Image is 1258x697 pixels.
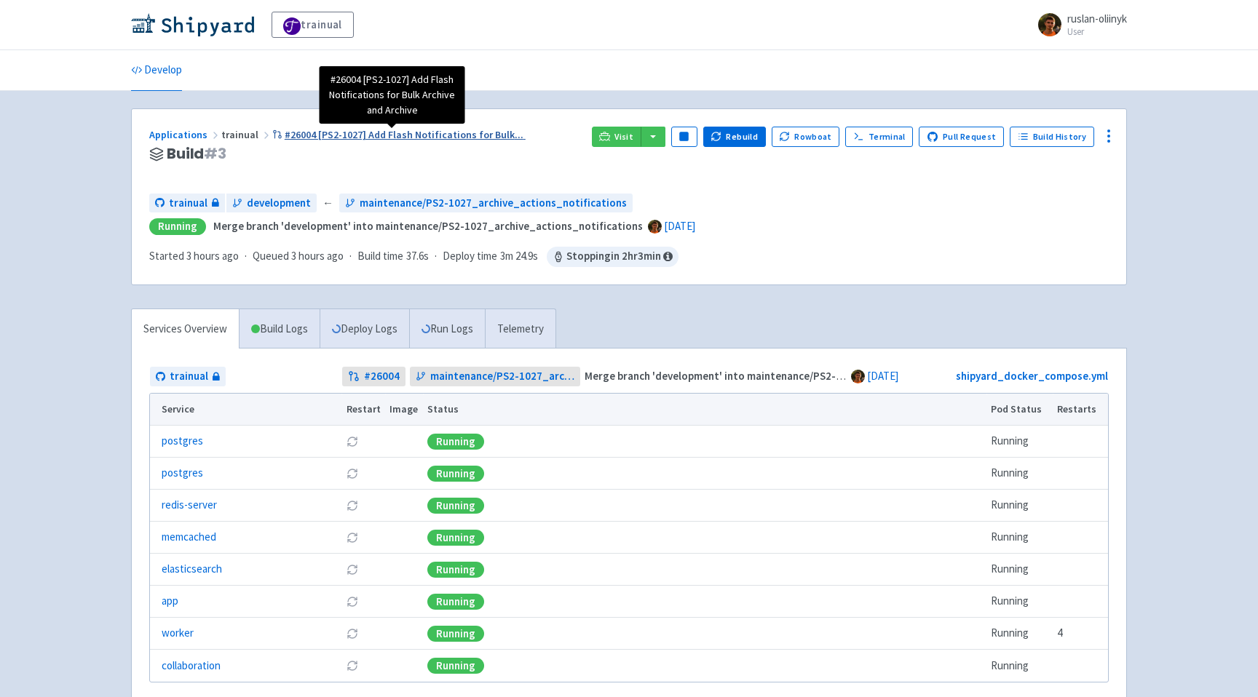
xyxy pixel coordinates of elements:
a: Run Logs [409,309,485,349]
span: ← [323,195,333,212]
button: Pause [671,127,697,147]
button: Rowboat [772,127,840,147]
a: maintenance/PS2-1027_archive_actions_notifications [410,367,581,386]
time: 3 hours ago [186,249,239,263]
span: Started [149,249,239,263]
small: User [1067,27,1127,36]
a: Applications [149,128,221,141]
a: trainual [150,367,226,386]
a: Build History [1010,127,1094,147]
a: trainual [272,12,354,38]
th: Service [150,394,341,426]
a: Terminal [845,127,913,147]
a: Build Logs [240,309,320,349]
a: trainual [149,194,225,213]
span: #26004 [PS2-1027] Add Flash Notifications for Bulk ... [285,128,523,141]
span: trainual [221,128,272,141]
span: 37.6s [406,248,429,265]
a: memcached [162,529,216,546]
a: Deploy Logs [320,309,409,349]
button: Restart pod [347,468,358,479]
div: Running [427,594,484,610]
span: ruslan-oliinyk [1067,12,1127,25]
div: Running [427,434,484,450]
a: redis-server [162,497,217,514]
a: #26004 [PS2-1027] Add Flash Notifications for Bulk... [272,128,526,141]
a: [DATE] [867,369,898,383]
td: Running [986,490,1053,522]
time: 3 hours ago [291,249,344,263]
button: Rebuild [703,127,766,147]
span: Build [167,146,226,162]
button: Restart pod [347,596,358,608]
td: Running [986,522,1053,554]
div: Running [427,562,484,578]
strong: # 26004 [364,368,400,385]
td: Running [986,586,1053,618]
span: Visit [614,131,633,143]
a: [DATE] [664,219,695,233]
td: Running [986,650,1053,682]
div: Running [149,218,206,235]
a: collaboration [162,658,221,674]
td: 4 [1053,618,1108,650]
td: Running [986,554,1053,586]
span: Build time [357,248,403,265]
span: trainual [169,195,207,212]
button: Restart pod [347,500,358,511]
th: Pod Status [986,394,1053,426]
a: #26004 [342,367,406,386]
a: Pull Request [919,127,1004,147]
td: Running [986,458,1053,490]
a: postgres [162,433,203,450]
span: development [247,195,311,212]
a: Develop [131,50,182,91]
button: Restart pod [347,660,358,672]
a: ruslan-oliinyk User [1029,13,1127,36]
span: maintenance/PS2-1027_archive_actions_notifications [360,195,627,212]
a: elasticsearch [162,561,222,578]
a: Telemetry [485,309,555,349]
button: Restart pod [347,532,358,543]
div: Running [427,466,484,482]
th: Image [385,394,423,426]
button: Restart pod [347,564,358,575]
a: Visit [592,127,641,147]
span: Deploy time [443,248,497,265]
a: worker [162,625,194,642]
span: Queued [253,249,344,263]
a: maintenance/PS2-1027_archive_actions_notifications [339,194,633,213]
div: Running [427,498,484,514]
strong: Merge branch 'development' into maintenance/PS2-1027_archive_actions_notifications [585,369,1014,383]
td: Running [986,426,1053,458]
button: Restart pod [347,436,358,447]
div: Running [427,530,484,546]
a: Services Overview [132,309,239,349]
th: Status [423,394,986,426]
span: maintenance/PS2-1027_archive_actions_notifications [430,368,575,385]
a: development [226,194,317,213]
span: trainual [170,368,208,385]
a: shipyard_docker_compose.yml [956,369,1108,383]
span: Stopping in 2 hr 3 min [547,247,679,267]
th: Restart [341,394,385,426]
td: Running [986,618,1053,650]
img: Shipyard logo [131,13,254,36]
div: Running [427,658,484,674]
span: # 3 [204,143,226,164]
button: Restart pod [347,628,358,640]
th: Restarts [1053,394,1108,426]
a: postgres [162,465,203,482]
strong: Merge branch 'development' into maintenance/PS2-1027_archive_actions_notifications [213,219,643,233]
span: 3m 24.9s [500,248,538,265]
div: · · · [149,247,679,267]
a: app [162,593,178,610]
div: Running [427,626,484,642]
